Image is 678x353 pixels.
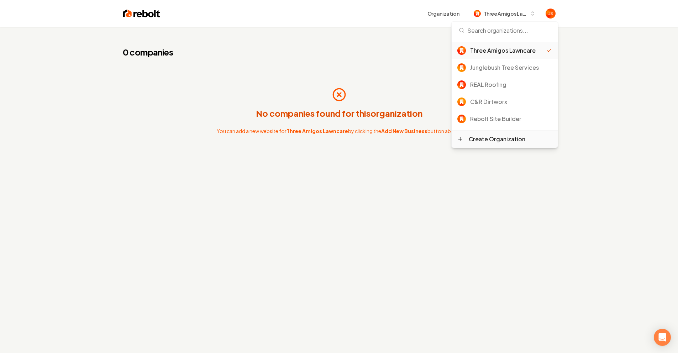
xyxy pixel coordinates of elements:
strong: Add New Business [381,128,427,134]
div: Create Organization [469,135,525,143]
div: Open Intercom Messenger [654,329,671,346]
img: Rebolt Logo [123,9,160,19]
div: Rebolt Site Builder [470,115,552,123]
img: C&R Dirtworx [457,98,466,106]
button: Organization [423,7,464,20]
button: Open user button [546,9,556,19]
img: Junglebush Tree Services [457,63,466,72]
img: Three Amigos Lawncare [457,46,466,55]
img: Rebolt Site Builder [457,115,466,123]
span: Three Amigos Lawncare [484,10,527,17]
input: Search organizations... [456,22,553,39]
img: REAL Roofing [457,80,466,89]
div: C&R Dirtworx [470,98,552,106]
div: Three Amigos Lawncare [470,46,546,55]
img: James Shamoun [546,9,556,19]
div: REAL Roofing [470,80,552,89]
p: No companies found for this organization [256,107,422,119]
span: Three Amigos Lawncare [287,128,348,134]
p: You can add a new website for by clicking the button above. [217,127,461,135]
img: Three Amigos Lawncare [474,10,481,17]
h1: 0 companies [123,46,191,58]
div: Junglebush Tree Services [470,63,552,72]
